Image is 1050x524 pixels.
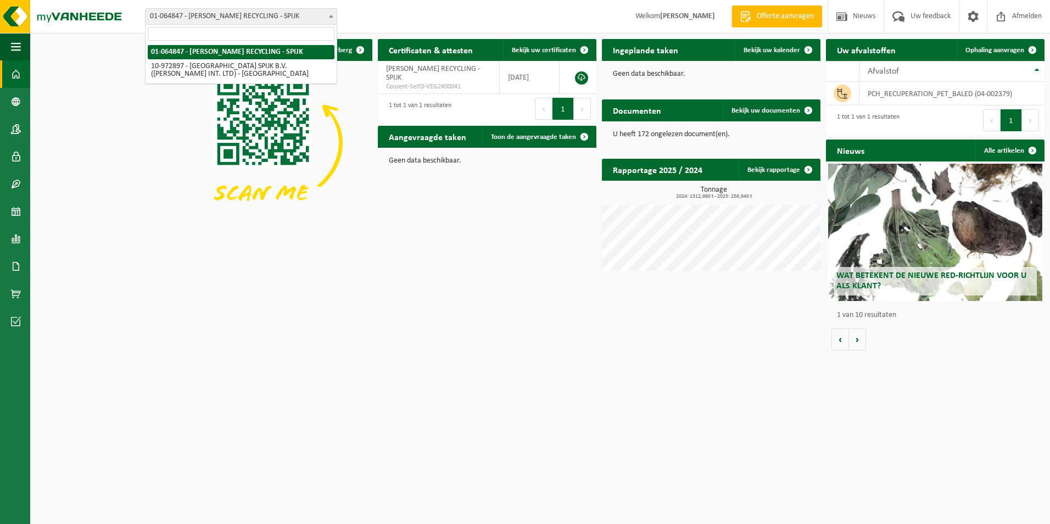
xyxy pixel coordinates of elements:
button: Previous [535,98,552,120]
span: Bekijk uw certificaten [512,47,576,54]
a: Wat betekent de nieuwe RED-richtlijn voor u als klant? [828,164,1042,301]
p: U heeft 172 ongelezen document(en). [613,131,809,138]
h2: Nieuws [826,140,875,161]
span: Consent-SelfD-VEG2400041 [386,82,491,91]
span: Verberg [328,47,352,54]
h3: Tonnage [607,186,820,199]
p: Geen data beschikbaar. [613,70,809,78]
a: Bekijk uw kalender [735,39,819,61]
button: Vorige [831,328,849,350]
span: Bekijk uw documenten [731,107,800,114]
button: Previous [983,109,1001,131]
a: Bekijk uw certificaten [503,39,595,61]
a: Alle artikelen [975,140,1043,161]
button: Next [1022,109,1039,131]
button: Volgende [849,328,866,350]
span: Bekijk uw kalender [744,47,800,54]
img: Download de VHEPlus App [154,61,372,225]
div: 1 tot 1 van 1 resultaten [831,108,900,132]
a: Ophaling aanvragen [957,39,1043,61]
span: [PERSON_NAME] RECYCLING - SPIJK [386,65,480,82]
a: Bekijk uw documenten [723,99,819,121]
p: Geen data beschikbaar. [389,157,585,165]
span: 2024: 1312,980 t - 2025: 256,640 t [607,194,820,199]
li: 10-972897 - [GEOGRAPHIC_DATA] SPIJK B.V. ([PERSON_NAME] INT. LTD) - [GEOGRAPHIC_DATA] [148,59,334,81]
a: Bekijk rapportage [739,159,819,181]
h2: Ingeplande taken [602,39,689,60]
a: Toon de aangevraagde taken [482,126,595,148]
h2: Rapportage 2025 / 2024 [602,159,713,180]
td: PCH_RECUPERATION_PET_BALED (04-002379) [859,82,1045,105]
span: Offerte aanvragen [754,11,817,22]
div: 1 tot 1 van 1 resultaten [383,97,451,121]
td: [DATE] [500,61,560,94]
span: Ophaling aanvragen [965,47,1024,54]
h2: Uw afvalstoffen [826,39,907,60]
button: Verberg [319,39,371,61]
span: Wat betekent de nieuwe RED-richtlijn voor u als klant? [836,271,1026,291]
button: Next [574,98,591,120]
button: 1 [552,98,574,120]
li: 01-064847 - [PERSON_NAME] RECYCLING - SPIJK [148,45,334,59]
button: 1 [1001,109,1022,131]
p: 1 van 10 resultaten [837,311,1039,319]
span: 01-064847 - WELLMAN RECYCLING - SPIJK [145,8,337,25]
h2: Documenten [602,99,672,121]
a: Offerte aanvragen [731,5,822,27]
h2: Certificaten & attesten [378,39,484,60]
span: 01-064847 - WELLMAN RECYCLING - SPIJK [146,9,337,24]
h2: Aangevraagde taken [378,126,477,147]
span: Toon de aangevraagde taken [491,133,576,141]
strong: [PERSON_NAME] [660,12,715,20]
span: Afvalstof [868,67,899,76]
